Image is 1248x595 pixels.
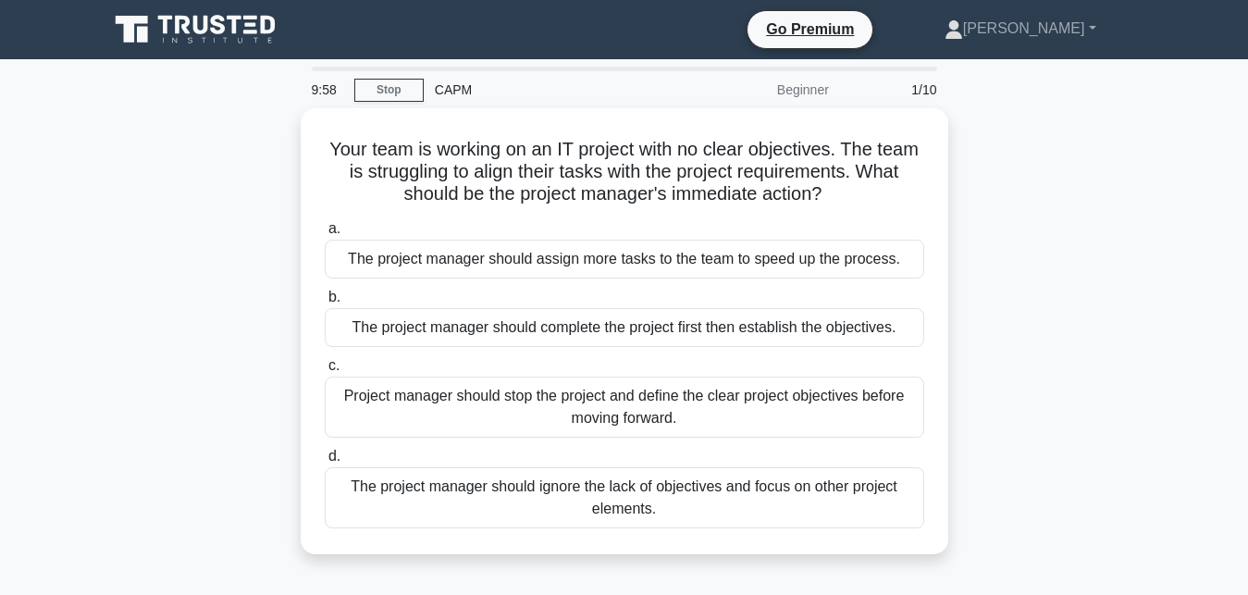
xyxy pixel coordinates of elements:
[323,138,926,206] h5: Your team is working on an IT project with no clear objectives. The team is struggling to align t...
[325,377,924,438] div: Project manager should stop the project and define the clear project objectives before moving for...
[354,79,424,102] a: Stop
[325,308,924,347] div: The project manager should complete the project first then establish the objectives.
[755,18,865,41] a: Go Premium
[325,467,924,528] div: The project manager should ignore the lack of objectives and focus on other project elements.
[678,71,840,108] div: Beginner
[900,10,1141,47] a: [PERSON_NAME]
[328,220,340,236] span: a.
[328,448,340,464] span: d.
[424,71,678,108] div: CAPM
[328,357,340,373] span: c.
[301,71,354,108] div: 9:58
[840,71,948,108] div: 1/10
[328,289,340,304] span: b.
[325,240,924,279] div: The project manager should assign more tasks to the team to speed up the process.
